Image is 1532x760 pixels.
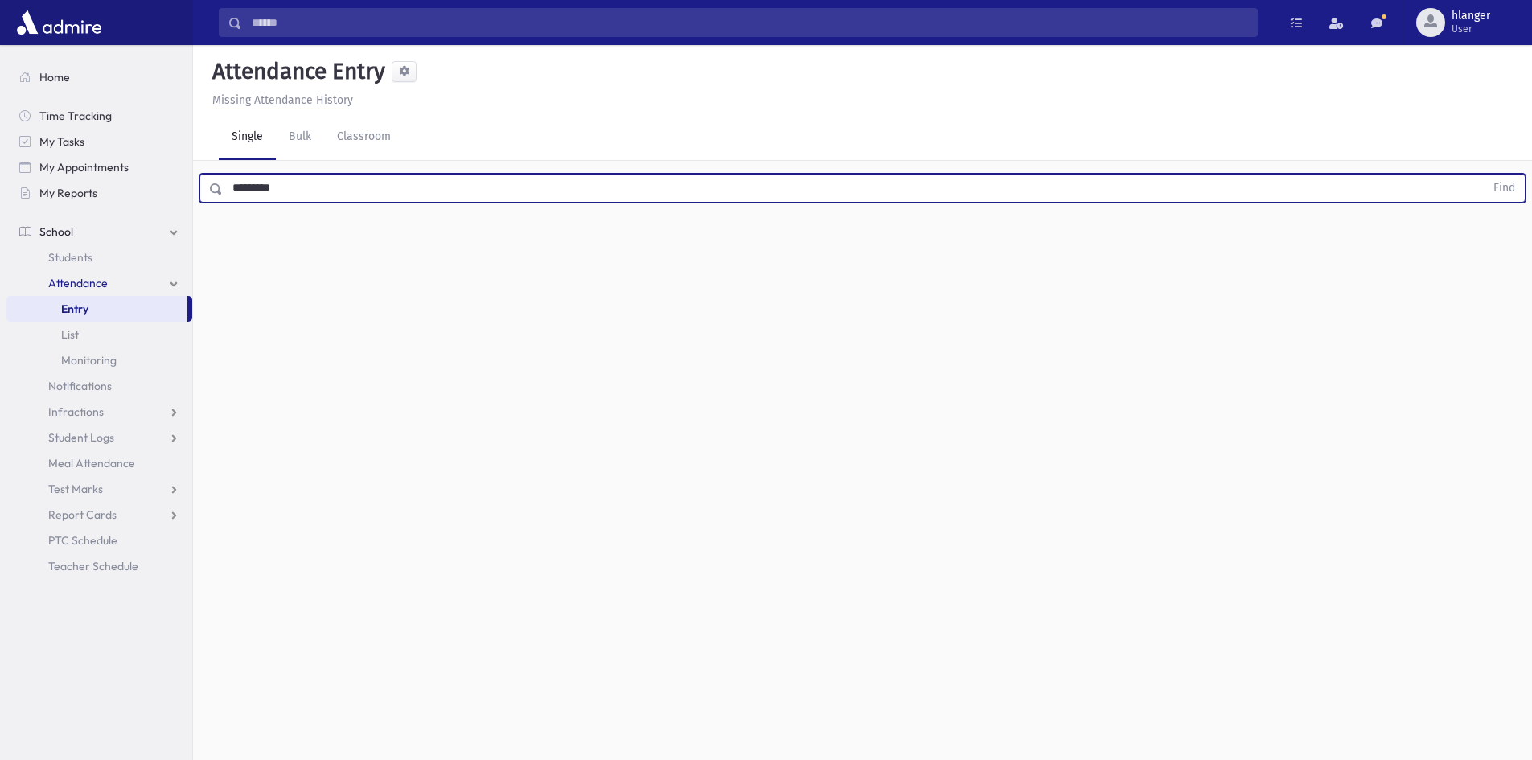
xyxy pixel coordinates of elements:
span: Attendance [48,276,108,290]
a: Classroom [324,115,404,160]
a: Single [219,115,276,160]
a: Entry [6,296,187,322]
span: Student Logs [48,430,114,445]
span: My Tasks [39,134,84,149]
span: PTC Schedule [48,533,117,548]
a: My Reports [6,180,192,206]
a: Bulk [276,115,324,160]
h5: Attendance Entry [206,58,385,85]
a: My Appointments [6,154,192,180]
span: Teacher Schedule [48,559,138,573]
a: Students [6,244,192,270]
a: Infractions [6,399,192,425]
span: Students [48,250,92,265]
button: Find [1484,175,1525,202]
span: Infractions [48,405,104,419]
a: List [6,322,192,347]
a: Report Cards [6,502,192,528]
span: Notifications [48,379,112,393]
span: Meal Attendance [48,456,135,470]
span: My Appointments [39,160,129,175]
img: AdmirePro [13,6,105,39]
a: School [6,219,192,244]
span: User [1452,23,1490,35]
span: List [61,327,79,342]
span: Entry [61,302,88,316]
a: My Tasks [6,129,192,154]
a: Time Tracking [6,103,192,129]
u: Missing Attendance History [212,93,353,107]
span: School [39,224,73,239]
span: Home [39,70,70,84]
input: Search [242,8,1257,37]
span: My Reports [39,186,97,200]
a: PTC Schedule [6,528,192,553]
span: Report Cards [48,507,117,522]
a: Home [6,64,192,90]
span: Test Marks [48,482,103,496]
span: hlanger [1452,10,1490,23]
a: Attendance [6,270,192,296]
a: Student Logs [6,425,192,450]
a: Meal Attendance [6,450,192,476]
a: Teacher Schedule [6,553,192,579]
a: Missing Attendance History [206,93,353,107]
span: Time Tracking [39,109,112,123]
a: Test Marks [6,476,192,502]
a: Monitoring [6,347,192,373]
a: Notifications [6,373,192,399]
span: Monitoring [61,353,117,368]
